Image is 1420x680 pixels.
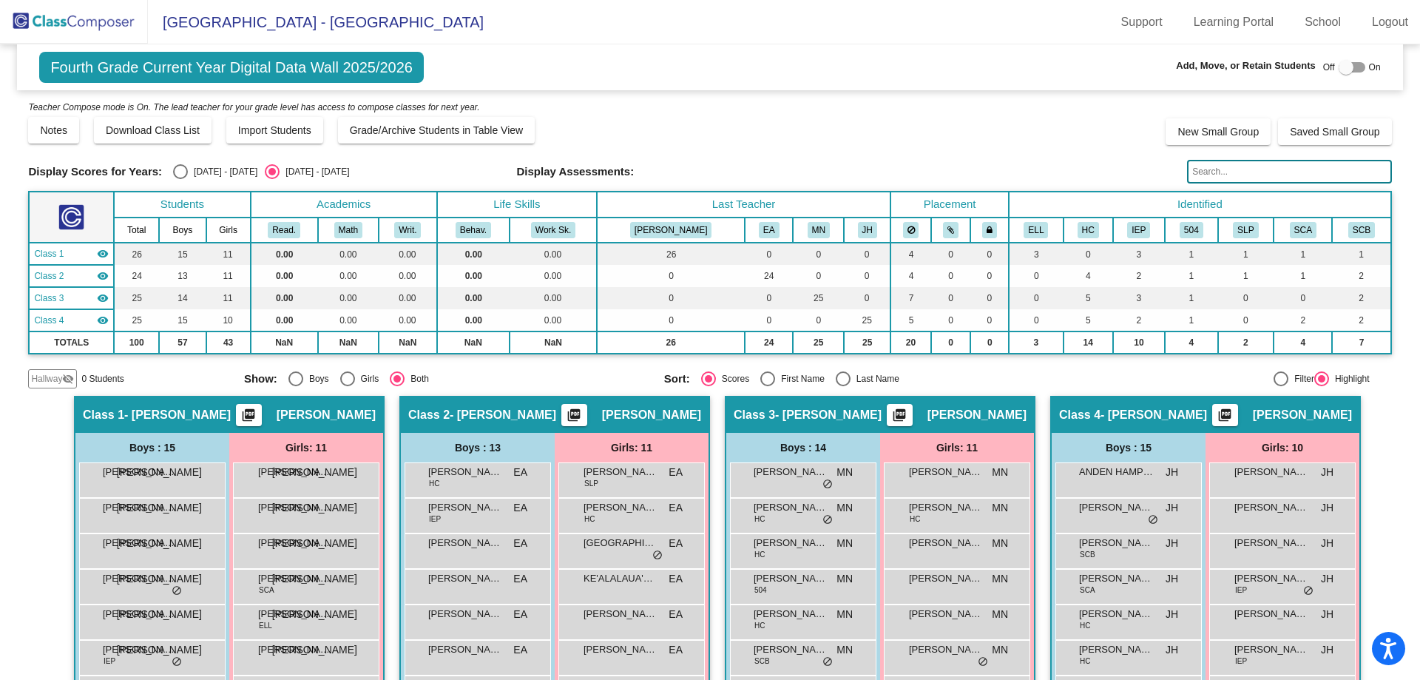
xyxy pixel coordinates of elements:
[597,309,745,331] td: 0
[890,287,931,309] td: 7
[890,265,931,287] td: 4
[148,10,484,34] span: [GEOGRAPHIC_DATA] - [GEOGRAPHIC_DATA]
[81,372,124,386] span: 0 Students
[251,192,437,218] th: Academics
[258,536,332,551] span: [PERSON_NAME]
[836,500,853,516] span: MN
[1290,126,1379,138] span: Saved Small Group
[745,309,793,331] td: 0
[844,309,890,331] td: 25
[513,536,527,551] span: EA
[272,465,357,480] span: [PERSON_NAME]
[114,192,251,218] th: Students
[34,269,64,283] span: Class 2
[887,404,913,426] button: Print Students Details
[844,331,890,354] td: 25
[40,124,67,136] span: Notes
[1278,118,1391,145] button: Saved Small Group
[1332,309,1390,331] td: 2
[1165,309,1217,331] td: 1
[34,247,64,260] span: Class 1
[745,243,793,265] td: 0
[428,536,502,551] span: [PERSON_NAME]
[229,433,383,462] div: Girls: 11
[1113,331,1165,354] td: 10
[775,408,882,423] span: - [PERSON_NAME]
[103,465,177,479] span: [PERSON_NAME]
[206,331,251,354] td: 43
[437,192,597,218] th: Life Skills
[1332,265,1390,287] td: 2
[97,248,109,260] mat-icon: visibility
[1113,265,1165,287] td: 2
[836,536,853,551] span: MN
[669,465,683,480] span: EA
[1148,514,1158,526] span: do_not_disturb_alt
[716,372,749,386] div: Scores
[759,222,780,238] button: EA
[1079,500,1153,515] span: [PERSON_NAME]
[429,478,439,489] span: HC
[844,265,890,287] td: 0
[1165,331,1217,354] td: 4
[1166,500,1178,516] span: JH
[1290,222,1316,238] button: SCA
[29,309,114,331] td: Julie Hendricks - Julie Hendricks
[117,536,202,551] span: [PERSON_NAME]
[890,408,908,428] mat-icon: picture_as_pdf
[1274,265,1332,287] td: 1
[669,500,683,516] span: EA
[970,243,1009,265] td: 0
[1212,404,1238,426] button: Print Students Details
[31,372,62,386] span: Hallway
[1009,218,1064,243] th: English Language Learner
[379,309,437,331] td: 0.00
[652,550,663,562] span: do_not_disturb_alt
[206,265,251,287] td: 11
[793,309,844,331] td: 0
[531,222,575,238] button: Work Sk.
[597,243,745,265] td: 26
[584,514,595,525] span: HC
[83,408,124,423] span: Class 1
[159,287,206,309] td: 14
[880,433,1034,462] div: Girls: 11
[1100,408,1207,423] span: - [PERSON_NAME]
[251,243,318,265] td: 0.00
[1360,10,1420,34] a: Logout
[597,331,745,354] td: 26
[1113,243,1165,265] td: 3
[793,331,844,354] td: 25
[890,192,1009,218] th: Placement
[931,243,970,265] td: 0
[970,331,1009,354] td: 0
[450,408,556,423] span: - [PERSON_NAME]
[1218,243,1274,265] td: 1
[251,331,318,354] td: NaN
[513,500,527,516] span: EA
[1009,243,1064,265] td: 3
[1218,309,1274,331] td: 0
[754,514,765,525] span: HC
[188,165,257,178] div: [DATE] - [DATE]
[1348,222,1375,238] button: SCB
[890,309,931,331] td: 5
[159,265,206,287] td: 13
[1009,287,1064,309] td: 0
[1064,243,1113,265] td: 0
[808,222,830,238] button: MN
[117,500,202,516] span: [PERSON_NAME]
[1109,10,1174,34] a: Support
[318,309,379,331] td: 0.00
[34,292,64,305] span: Class 3
[1332,287,1390,309] td: 2
[793,265,844,287] td: 0
[597,192,890,218] th: Last Teacher
[437,287,510,309] td: 0.00
[437,331,510,354] td: NaN
[272,500,357,516] span: [PERSON_NAME]
[1321,536,1333,551] span: JH
[1274,218,1332,243] th: Student Concern Plan - Academics
[114,287,159,309] td: 25
[754,500,828,515] span: [PERSON_NAME]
